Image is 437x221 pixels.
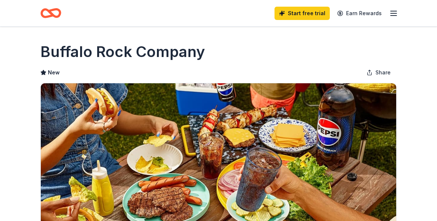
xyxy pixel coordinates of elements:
[361,65,397,80] button: Share
[375,68,391,77] span: Share
[333,7,386,20] a: Earn Rewards
[40,4,61,22] a: Home
[40,41,205,62] h1: Buffalo Rock Company
[48,68,60,77] span: New
[275,7,330,20] a: Start free trial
